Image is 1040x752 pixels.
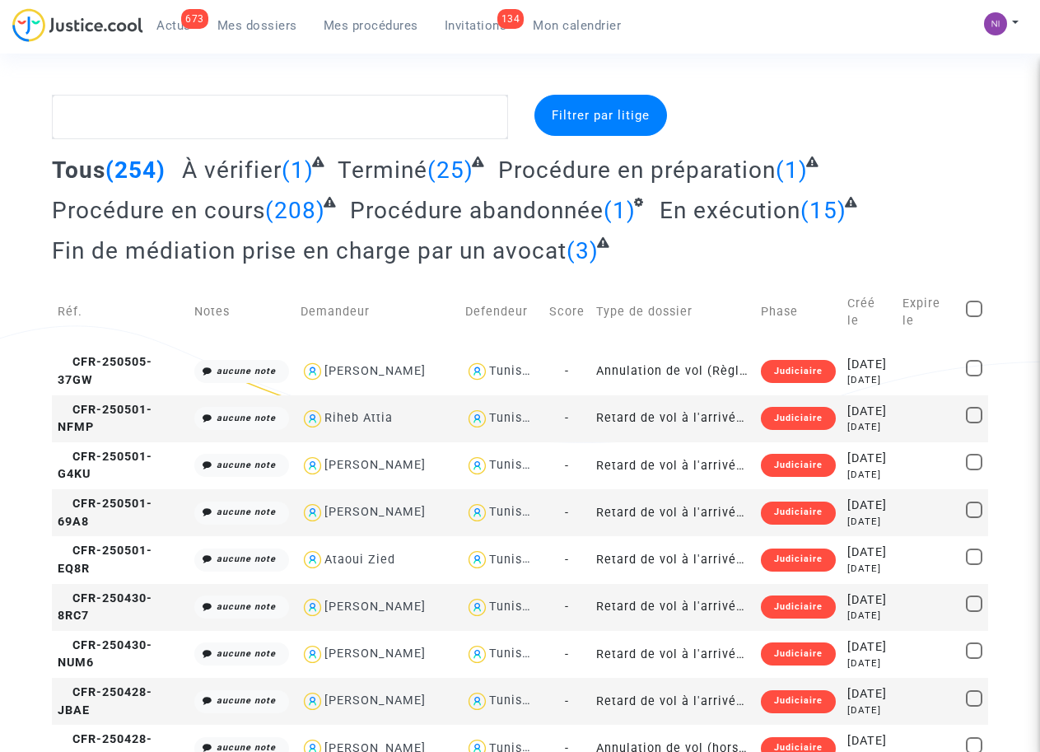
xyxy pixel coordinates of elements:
[324,647,426,661] div: [PERSON_NAME]
[282,156,314,184] span: (1)
[761,502,836,525] div: Judiciaire
[590,442,755,489] td: Retard de vol à l'arrivée (Règlement CE n°261/2004)
[217,18,297,33] span: Mes dossiers
[565,411,569,425] span: -
[52,197,265,224] span: Procédure en cours
[350,197,604,224] span: Procédure abandonnée
[156,18,191,33] span: Actus
[217,695,276,706] i: aucune note
[761,549,836,572] div: Judiciaire
[301,407,324,431] img: icon-user.svg
[217,648,276,659] i: aucune note
[755,277,842,348] td: Phase
[847,497,890,515] div: [DATE]
[217,507,276,517] i: aucune note
[498,156,776,184] span: Procédure en préparation
[295,277,459,348] td: Demandeur
[847,515,890,529] div: [DATE]
[427,156,473,184] span: (25)
[847,544,890,562] div: [DATE]
[181,9,208,29] div: 673
[301,360,324,384] img: icon-user.svg
[489,694,539,708] div: Tunisair
[189,277,296,348] td: Notes
[847,420,890,434] div: [DATE]
[58,403,152,435] span: CFR-250501-NFMP
[465,407,489,431] img: icon-user.svg
[590,348,755,395] td: Annulation de vol (Règlement CE n°261/2004)
[660,197,800,224] span: En exécution
[489,647,539,661] div: Tunisair
[489,505,539,519] div: Tunisair
[58,685,152,717] span: CFR-250428-JBAE
[265,197,325,224] span: (208)
[324,364,426,378] div: [PERSON_NAME]
[604,197,636,224] span: (1)
[842,277,896,348] td: Créé le
[543,277,590,348] td: Score
[565,647,569,661] span: -
[847,609,890,623] div: [DATE]
[565,506,569,520] span: -
[338,156,427,184] span: Terminé
[52,156,105,184] span: Tous
[459,277,543,348] td: Defendeur
[217,366,276,376] i: aucune note
[143,13,204,38] a: 673Actus
[590,536,755,583] td: Retard de vol à l'arrivée (Règlement CE n°261/2004)
[301,454,324,478] img: icon-user.svg
[497,9,525,29] div: 134
[52,237,567,264] span: Fin de médiation prise en charge par un avocat
[301,596,324,619] img: icon-user.svg
[58,497,152,529] span: CFR-250501-69A8
[58,544,152,576] span: CFR-250501-EQ8R
[761,407,836,430] div: Judiciaire
[324,600,426,614] div: [PERSON_NAME]
[552,108,650,123] span: Filtrer par litige
[847,685,890,703] div: [DATE]
[12,8,143,42] img: jc-logo.svg
[897,277,960,348] td: Expire le
[324,694,426,708] div: [PERSON_NAME]
[984,12,1007,35] img: c72f9d9a6237a8108f59372fcd3655cf
[489,458,539,472] div: Tunisair
[324,411,393,425] div: Riheb Attia
[301,689,324,713] img: icon-user.svg
[847,562,890,576] div: [DATE]
[761,360,836,383] div: Judiciaire
[847,638,890,656] div: [DATE]
[847,356,890,374] div: [DATE]
[301,642,324,666] img: icon-user.svg
[590,631,755,678] td: Retard de vol à l'arrivée (Règlement CE n°261/2004)
[761,596,836,619] div: Judiciaire
[324,18,418,33] span: Mes procédures
[58,638,152,670] span: CFR-250430-NUM6
[217,601,276,612] i: aucune note
[590,277,755,348] td: Type de dossier
[324,505,426,519] div: [PERSON_NAME]
[204,13,310,38] a: Mes dossiers
[800,197,846,224] span: (15)
[565,553,569,567] span: -
[847,468,890,482] div: [DATE]
[847,703,890,717] div: [DATE]
[847,591,890,610] div: [DATE]
[847,450,890,468] div: [DATE]
[565,694,569,708] span: -
[58,355,152,387] span: CFR-250505-37GW
[324,458,426,472] div: [PERSON_NAME]
[465,360,489,384] img: icon-user.svg
[847,403,890,421] div: [DATE]
[217,460,276,470] i: aucune note
[465,689,489,713] img: icon-user.svg
[565,364,569,378] span: -
[761,642,836,666] div: Judiciaire
[301,548,324,572] img: icon-user.svg
[105,156,166,184] span: (254)
[489,553,539,567] div: Tunisair
[465,642,489,666] img: icon-user.svg
[324,553,395,567] div: Ataoui Zied
[465,596,489,619] img: icon-user.svg
[217,413,276,423] i: aucune note
[489,600,539,614] div: Tunisair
